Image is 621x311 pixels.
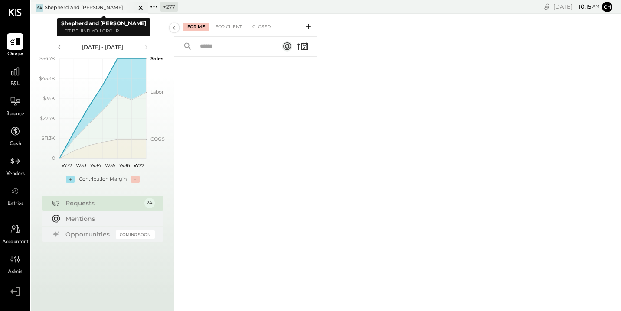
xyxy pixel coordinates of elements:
[131,176,140,183] div: -
[144,198,155,208] div: 24
[61,28,146,35] p: Hot Behind You Group
[133,162,144,168] text: W37
[66,43,140,51] div: [DATE] - [DATE]
[592,3,600,10] span: am
[10,140,21,148] span: Cash
[0,33,30,58] a: Queue
[0,251,30,276] a: Admin
[61,162,72,168] text: W32
[42,135,55,141] text: $11.3K
[40,115,55,121] text: $22.7K
[183,23,209,31] div: For Me
[43,95,55,101] text: $34K
[76,162,86,168] text: W33
[574,3,591,11] span: 10 : 15
[105,162,115,168] text: W35
[248,23,275,31] div: Closed
[0,63,30,88] a: P&L
[39,75,55,81] text: $45.4K
[0,93,30,118] a: Balance
[36,4,43,12] div: Sa
[39,55,55,62] text: $56.7K
[65,214,150,223] div: Mentions
[79,176,127,183] div: Contribution Margin
[160,2,178,12] div: + 277
[150,136,165,142] text: COGS
[65,230,111,239] div: Opportunities
[0,153,30,178] a: Vendors
[7,200,23,208] span: Entries
[602,2,612,12] button: Ch
[0,183,30,208] a: Entries
[66,176,75,183] div: +
[8,268,23,276] span: Admin
[150,55,163,62] text: Sales
[7,51,23,58] span: Queue
[150,89,163,95] text: Labor
[553,3,600,11] div: [DATE]
[61,20,146,26] b: Shepherd and [PERSON_NAME]
[543,2,551,11] div: copy link
[2,238,29,246] span: Accountant
[211,23,246,31] div: For Client
[45,4,123,11] div: Shepherd and [PERSON_NAME]
[0,123,30,148] a: Cash
[90,162,101,168] text: W34
[65,199,140,207] div: Requests
[119,162,130,168] text: W36
[52,155,55,161] text: 0
[6,110,24,118] span: Balance
[116,230,155,239] div: Coming Soon
[10,81,20,88] span: P&L
[0,221,30,246] a: Accountant
[6,170,25,178] span: Vendors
